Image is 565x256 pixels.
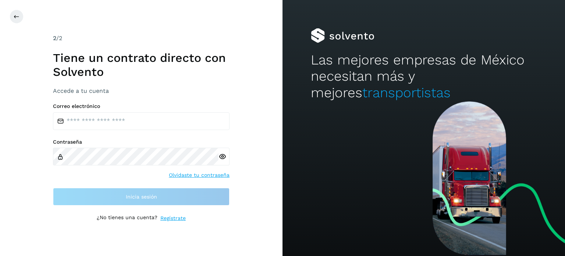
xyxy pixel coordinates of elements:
label: Correo electrónico [53,103,230,109]
span: 2 [53,35,56,42]
span: Inicia sesión [126,194,157,199]
button: Inicia sesión [53,188,230,206]
h3: Accede a tu cuenta [53,87,230,94]
h1: Tiene un contrato directo con Solvento [53,51,230,79]
a: Olvidaste tu contraseña [169,171,230,179]
p: ¿No tienes una cuenta? [97,214,157,222]
h2: Las mejores empresas de México necesitan más y mejores [311,52,537,101]
label: Contraseña [53,139,230,145]
a: Regístrate [160,214,186,222]
div: /2 [53,34,230,43]
span: transportistas [362,85,451,101]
